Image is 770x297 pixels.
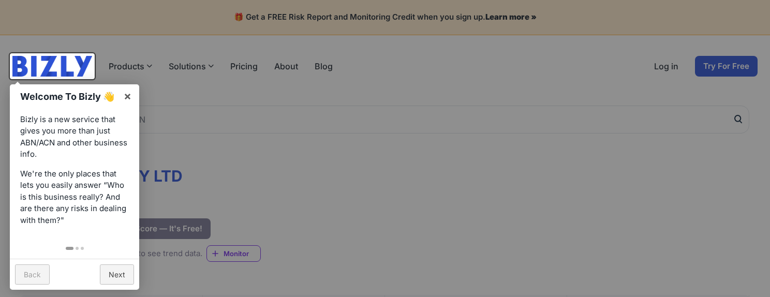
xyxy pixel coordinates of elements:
[100,264,134,285] a: Next
[116,84,139,108] a: ×
[20,114,129,160] p: Bizly is a new service that gives you more than just ABN/ACN and other business info.
[20,90,118,103] h1: Welcome To Bizly 👋
[20,168,129,227] p: We're the only places that lets you easily answer “Who is this business really? And are there any...
[15,264,50,285] a: Back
